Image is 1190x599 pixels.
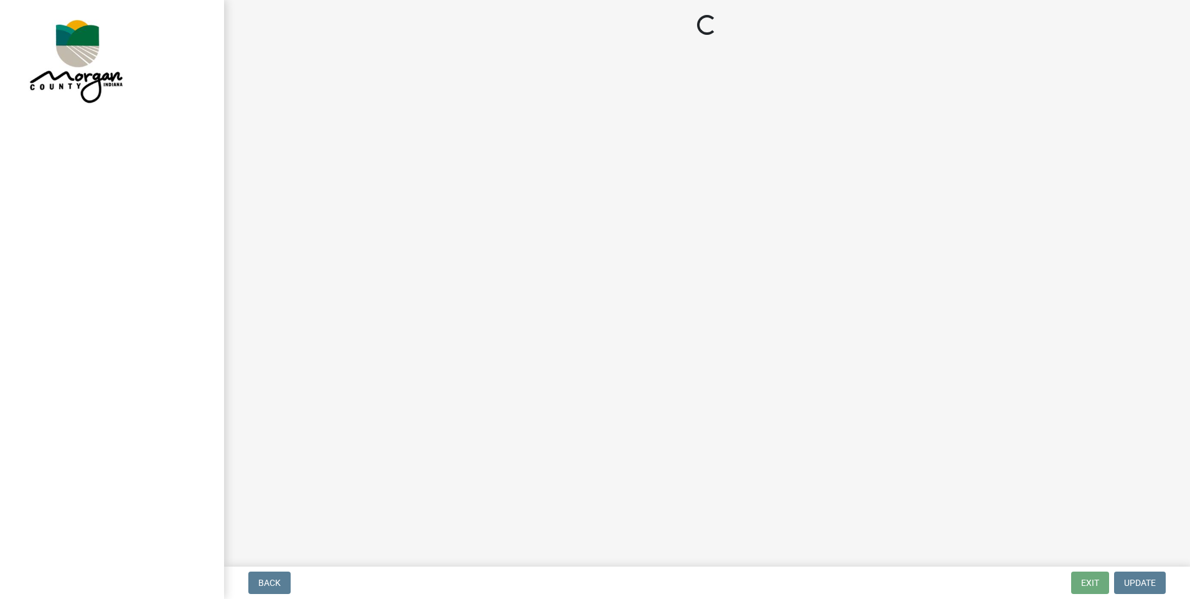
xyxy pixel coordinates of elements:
span: Back [258,578,281,588]
span: Update [1124,578,1156,588]
button: Back [248,572,291,594]
img: Morgan County, Indiana [25,13,125,106]
button: Update [1114,572,1166,594]
button: Exit [1071,572,1109,594]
